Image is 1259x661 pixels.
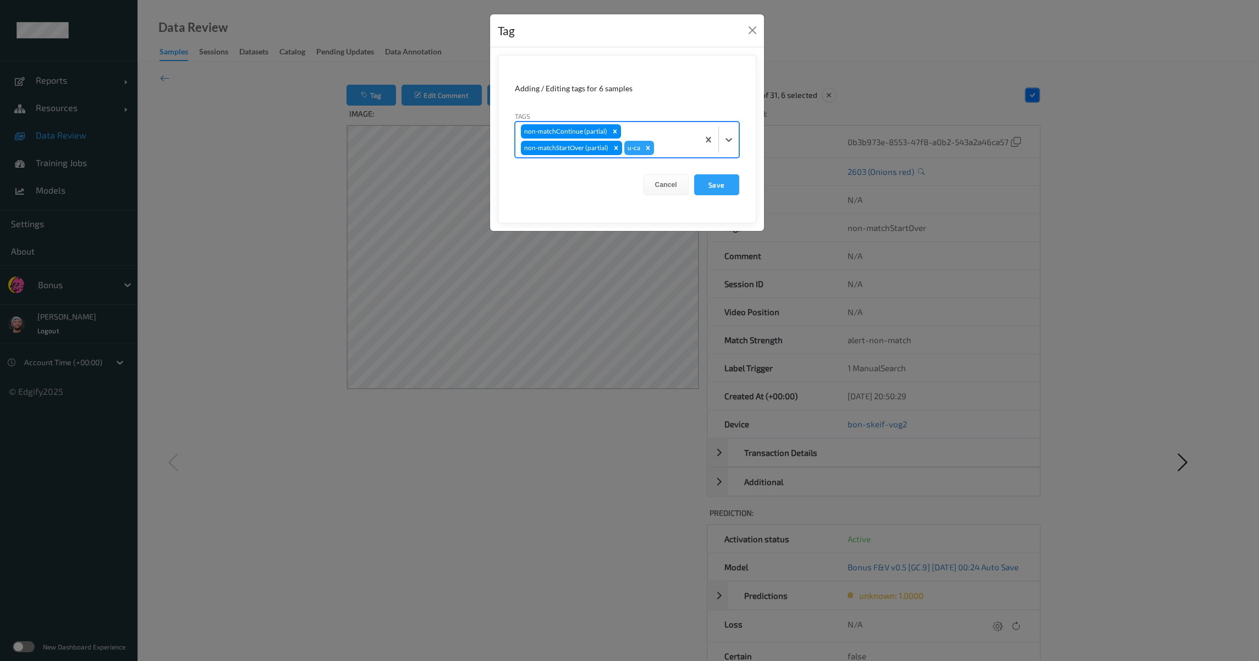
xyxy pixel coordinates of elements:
button: Save [694,174,739,195]
label: Tags [515,111,530,121]
div: Adding / Editing tags for 6 samples [515,83,739,94]
div: Tag [498,22,515,40]
div: non-matchContinue (partial) [521,124,609,139]
div: Remove u-ca [642,141,654,155]
button: Close [745,23,760,38]
div: u-ca [624,141,642,155]
div: Remove non-matchStartOver (partial) [610,141,622,155]
div: non-matchStartOver (partial) [521,141,610,155]
button: Cancel [644,174,689,195]
div: Remove non-matchContinue (partial) [609,124,621,139]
